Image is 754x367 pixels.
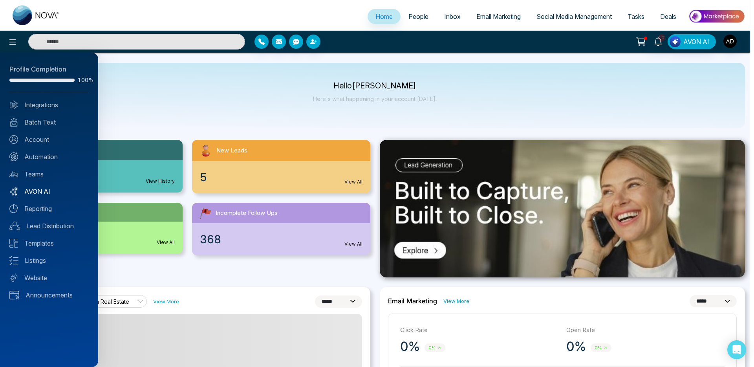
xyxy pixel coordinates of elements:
a: Lead Distribution [9,221,89,231]
img: Avon-AI.svg [9,187,18,196]
img: Account.svg [9,135,18,144]
div: Profile Completion [9,64,89,75]
img: Integrated.svg [9,101,18,109]
a: Integrations [9,100,89,110]
a: Teams [9,169,89,179]
a: Website [9,273,89,283]
div: Open Intercom Messenger [727,340,746,359]
img: team.svg [9,170,18,178]
img: Automation.svg [9,152,18,161]
span: 100% [78,77,89,83]
img: Reporting.svg [9,204,18,213]
img: batch_text_white.png [9,118,18,127]
img: Lead-dist.svg [9,222,20,230]
a: Reporting [9,204,89,213]
img: Templates.svg [9,239,18,248]
a: Announcements [9,290,89,300]
img: announcements.svg [9,291,19,299]
a: Listings [9,256,89,265]
a: Batch Text [9,117,89,127]
img: Website.svg [9,273,18,282]
img: Listings.svg [9,256,18,265]
a: Account [9,135,89,144]
a: Templates [9,239,89,248]
a: Automation [9,152,89,161]
a: AVON AI [9,187,89,196]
